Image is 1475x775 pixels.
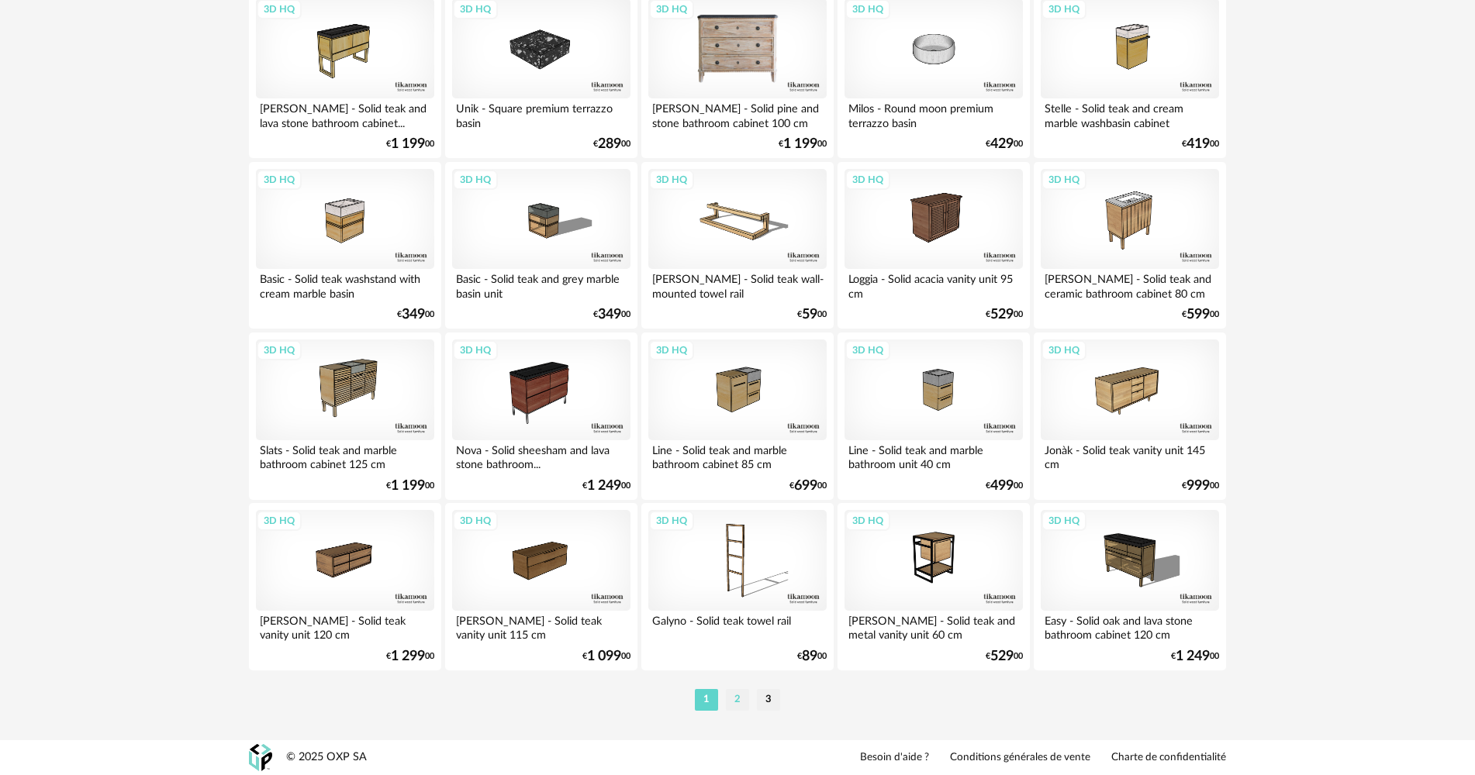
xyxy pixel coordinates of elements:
div: € 00 [1182,309,1219,320]
a: 3D HQ Jonàk - Solid teak vanity unit 145 cm €99900 [1034,332,1226,500]
span: 529 [990,309,1014,320]
div: € 00 [593,139,630,150]
span: 349 [402,309,425,320]
a: 3D HQ Slats - Solid teak and marble bathroom cabinet 125 cm €1 19900 [249,332,441,500]
span: 999 [1187,480,1210,491]
a: 3D HQ Basic - Solid teak washstand with cream marble basin €34900 [249,162,441,329]
div: [PERSON_NAME] - Solid pine and stone bathroom cabinet 100 cm [648,98,827,129]
a: 3D HQ Line - Solid teak and marble bathroom unit 40 cm €49900 [838,332,1030,500]
span: 59 [802,309,817,320]
div: 3D HQ [845,511,890,531]
a: 3D HQ Loggia - Solid acacia vanity unit 95 cm €52900 [838,162,1030,329]
div: 3D HQ [649,340,694,360]
div: Basic - Solid teak washstand with cream marble basin [256,269,434,300]
div: 3D HQ [257,340,302,360]
span: 1 199 [391,480,425,491]
span: 529 [990,651,1014,662]
div: Milos - Round moon premium terrazzo basin [845,98,1023,129]
div: 3D HQ [845,340,890,360]
span: 1 299 [391,651,425,662]
div: Nova - Solid sheesham and lava stone bathroom... [452,440,630,471]
div: € 00 [1182,139,1219,150]
div: € 00 [593,309,630,320]
div: € 00 [1182,480,1219,491]
div: € 00 [386,480,434,491]
div: 3D HQ [1041,170,1086,190]
a: 3D HQ [PERSON_NAME] - Solid teak vanity unit 120 cm €1 29900 [249,503,441,670]
div: Galyno - Solid teak towel rail [648,611,827,642]
span: 429 [990,139,1014,150]
div: € 00 [986,139,1023,150]
a: 3D HQ Line - Solid teak and marble bathroom cabinet 85 cm €69900 [641,332,834,500]
div: 3D HQ [453,511,498,531]
div: € 00 [986,651,1023,662]
div: [PERSON_NAME] - Solid teak wall-mounted towel rail [648,269,827,300]
a: Besoin d'aide ? [860,751,929,765]
span: 699 [794,480,817,491]
span: 1 249 [1176,651,1210,662]
div: [PERSON_NAME] - Solid teak and lava stone bathroom cabinet... [256,98,434,129]
div: € 00 [397,309,434,320]
li: 2 [726,689,749,711]
div: [PERSON_NAME] - Solid teak and ceramic bathroom cabinet 80 cm [1041,269,1219,300]
span: 1 099 [587,651,621,662]
div: Line - Solid teak and marble bathroom cabinet 85 cm [648,440,827,471]
div: € 00 [986,309,1023,320]
a: 3D HQ Basic - Solid teak and grey marble basin unit €34900 [445,162,637,329]
div: 3D HQ [257,170,302,190]
div: € 00 [1171,651,1219,662]
div: Unik - Square premium terrazzo basin [452,98,630,129]
div: € 00 [582,480,630,491]
a: Conditions générales de vente [950,751,1090,765]
span: 289 [598,139,621,150]
div: [PERSON_NAME] - Solid teak vanity unit 115 cm [452,611,630,642]
div: 3D HQ [257,511,302,531]
div: 3D HQ [845,170,890,190]
a: 3D HQ [PERSON_NAME] - Solid teak and ceramic bathroom cabinet 80 cm €59900 [1034,162,1226,329]
div: 3D HQ [453,340,498,360]
span: 1 249 [587,480,621,491]
div: Jonàk - Solid teak vanity unit 145 cm [1041,440,1219,471]
div: € 00 [386,139,434,150]
a: 3D HQ Nova - Solid sheesham and lava stone bathroom... €1 24900 [445,332,637,500]
span: 1 199 [783,139,817,150]
div: 3D HQ [649,511,694,531]
span: 499 [990,480,1014,491]
span: 349 [598,309,621,320]
span: 89 [802,651,817,662]
div: Basic - Solid teak and grey marble basin unit [452,269,630,300]
div: € 00 [797,651,827,662]
div: 3D HQ [453,170,498,190]
div: 3D HQ [1041,340,1086,360]
a: Charte de confidentialité [1111,751,1226,765]
div: Slats - Solid teak and marble bathroom cabinet 125 cm [256,440,434,471]
span: 419 [1187,139,1210,150]
li: 1 [695,689,718,711]
div: © 2025 OXP SA [286,750,367,765]
a: 3D HQ [PERSON_NAME] - Solid teak vanity unit 115 cm €1 09900 [445,503,637,670]
a: 3D HQ Galyno - Solid teak towel rail €8900 [641,503,834,670]
div: € 00 [797,309,827,320]
div: € 00 [779,139,827,150]
div: € 00 [582,651,630,662]
div: [PERSON_NAME] - Solid teak vanity unit 120 cm [256,611,434,642]
div: 3D HQ [649,170,694,190]
a: 3D HQ [PERSON_NAME] - Solid teak and metal vanity unit 60 cm €52900 [838,503,1030,670]
a: 3D HQ Easy - Solid oak and lava stone bathroom cabinet 120 cm €1 24900 [1034,503,1226,670]
span: 599 [1187,309,1210,320]
div: € 00 [986,480,1023,491]
a: 3D HQ [PERSON_NAME] - Solid teak wall-mounted towel rail €5900 [641,162,834,329]
li: 3 [757,689,780,711]
div: Stelle - Solid teak and cream marble washbasin cabinet [1041,98,1219,129]
div: Easy - Solid oak and lava stone bathroom cabinet 120 cm [1041,611,1219,642]
div: Loggia - Solid acacia vanity unit 95 cm [845,269,1023,300]
div: Line - Solid teak and marble bathroom unit 40 cm [845,440,1023,471]
div: [PERSON_NAME] - Solid teak and metal vanity unit 60 cm [845,611,1023,642]
div: € 00 [789,480,827,491]
div: 3D HQ [1041,511,1086,531]
img: OXP [249,744,272,771]
span: 1 199 [391,139,425,150]
div: € 00 [386,651,434,662]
